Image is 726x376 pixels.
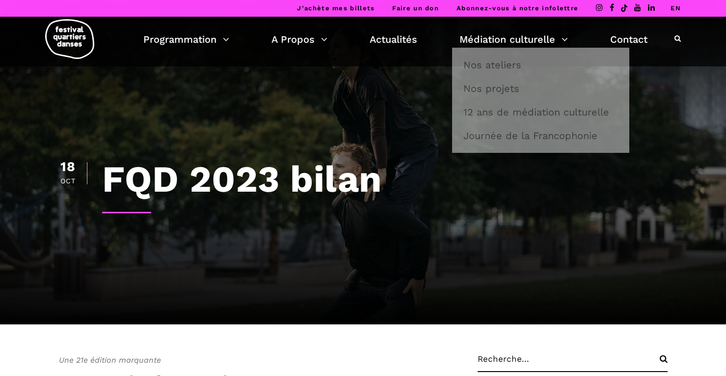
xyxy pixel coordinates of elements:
[59,354,458,367] span: Une 21e édition marquante
[610,31,647,48] a: Contact
[102,157,668,201] h1: FQD 2023 bilan
[392,4,439,12] a: Faire un don
[59,160,77,174] div: 18
[59,177,77,184] div: Oct
[45,19,94,59] img: logo-fqd-med
[478,354,668,372] input: Recherche...
[271,31,327,48] a: A Propos
[457,124,624,147] a: Journée de la Francophonie
[457,77,624,100] a: Nos projets
[457,54,624,76] a: Nos ateliers
[143,31,229,48] a: Programmation
[370,31,417,48] a: Actualités
[297,4,375,12] a: J’achète mes billets
[457,4,578,12] a: Abonnez-vous à notre infolettre
[459,31,568,48] a: Médiation culturelle
[457,101,624,123] a: 12 ans de médiation culturelle
[671,4,681,12] a: EN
